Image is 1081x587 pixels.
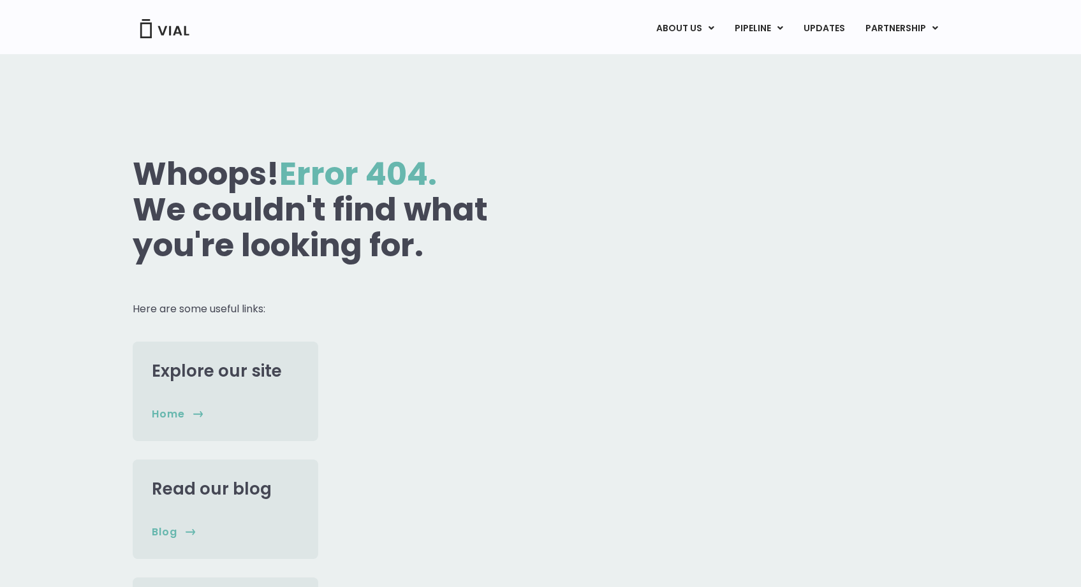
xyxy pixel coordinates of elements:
span: home [152,407,185,421]
a: UPDATES [793,18,855,40]
a: PIPELINEMenu Toggle [724,18,793,40]
img: Vial Logo [139,19,190,38]
a: ABOUT USMenu Toggle [646,18,724,40]
a: home [152,407,203,421]
h1: Whoops! We couldn't find what you're looking for. [133,156,537,263]
a: Explore our site [152,359,282,382]
a: PARTNERSHIPMenu Toggle [855,18,948,40]
span: Blog [152,525,177,539]
a: Blog [152,525,196,539]
span: Here are some useful links: [133,301,265,316]
span: Error 404. [279,151,437,196]
a: Read our blog [152,477,272,500]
